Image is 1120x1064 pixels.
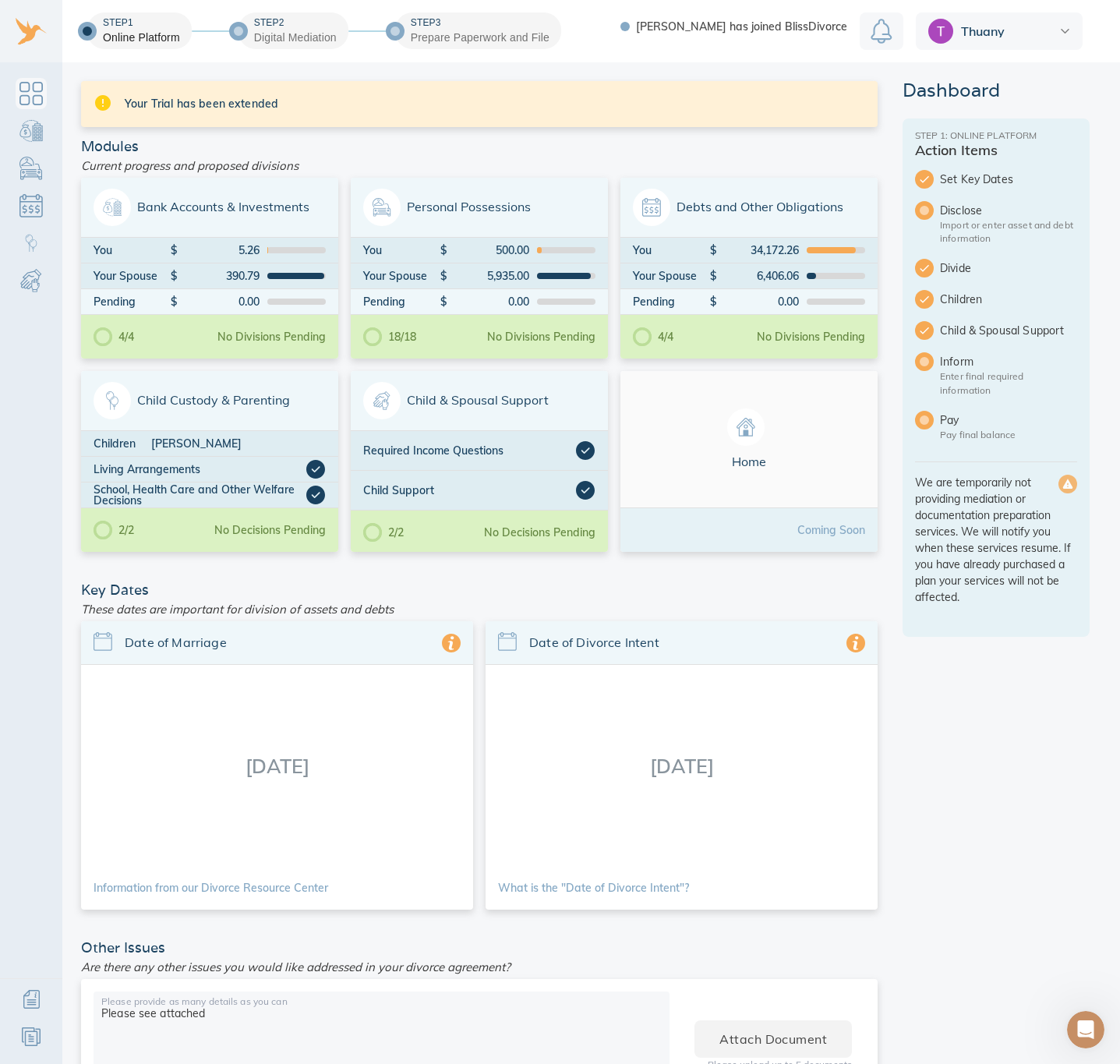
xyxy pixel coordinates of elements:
[694,1020,852,1058] button: Attach Document
[94,438,151,449] div: Children
[719,245,799,256] div: 34,172.26
[940,203,1077,218] span: Disclose
[94,460,306,479] div: Living Arrangements
[940,412,1077,428] span: Pay
[620,178,878,359] a: Debts and Other ObligationsYou$34,172.26Your Spouse$6,406.06Pending$0.004/4No Divisions Pending
[16,78,47,109] a: Dashboard
[103,30,180,45] div: Online Platform
[125,634,442,652] span: Date of Marriage
[171,270,178,281] div: $
[484,527,595,538] div: No Decisions Pending
[217,331,326,342] div: No Divisions Pending
[179,245,260,256] div: 5.26
[486,665,878,866] div: [DATE]
[179,270,260,281] div: 390.79
[94,882,328,893] a: Information from our Divorce Resource Center
[75,597,884,621] div: These dates are important for division of assets and debts
[940,354,1077,369] span: Inform
[633,296,710,307] div: Pending
[449,296,529,307] div: 0.00
[710,270,718,281] div: $
[81,665,473,866] div: [DATE]
[75,140,884,154] div: Modules
[16,1021,47,1052] a: Resources
[16,190,47,221] a: Debts & Obligations
[710,296,718,307] div: $
[940,218,1077,245] p: Import or enter asset and debt information
[757,331,865,342] div: No Divisions Pending
[915,131,1077,140] div: Step 1: Online Platform
[633,408,865,470] span: Home
[719,1028,827,1050] span: Attach Document
[94,245,171,256] div: You
[16,115,47,147] a: Bank Accounts & Investments
[487,331,595,342] div: No Divisions Pending
[363,189,595,226] span: Personal Possessions
[449,245,529,256] div: 500.00
[16,984,47,1015] a: Additional Information
[940,369,1077,396] p: Enter final required information
[903,81,1090,100] div: Dashboard
[254,30,337,45] div: Digital Mediation
[363,296,440,307] div: Pending
[915,143,1077,157] div: Action Items
[151,438,325,449] div: [PERSON_NAME]
[633,327,673,346] div: 4/4
[94,296,171,307] div: Pending
[498,882,689,893] a: What is the "Date of Divorce Intent"?
[411,30,549,45] div: Prepare Paperwork and File
[363,441,576,460] div: Required Income Questions
[633,189,865,226] span: Debts and Other Obligations
[633,245,710,256] div: You
[940,292,1077,307] span: Children
[363,245,440,256] div: You
[179,296,260,307] div: 0.00
[171,296,178,307] div: $
[351,178,608,359] a: Personal PossessionsYou$500.00Your Spouse$5,935.00Pending$0.0018/18No Divisions Pending
[719,296,799,307] div: 0.00
[529,634,846,652] span: Date of Divorce Intent
[103,16,180,30] div: Step 1
[440,296,448,307] div: $
[363,327,416,346] div: 18/18
[75,941,884,955] div: Other Issues
[101,997,288,1006] label: Please provide as many details as you can
[75,583,884,597] div: Key Dates
[171,245,178,256] div: $
[351,371,608,552] a: Child & Spousal SupportRequired Income QuestionsChild Support2/2No Decisions Pending
[940,323,1077,338] span: Child & Spousal Support
[636,21,847,32] span: [PERSON_NAME] has joined BlissDivorce
[94,484,306,506] div: School, Health Care and Other Welfare Decisions
[75,955,884,979] div: Are there any other issues you would like addressed in your divorce agreement?
[449,270,529,281] div: 5,935.00
[1067,1011,1104,1048] iframe: Intercom live chat
[75,154,884,178] div: Current progress and proposed divisions
[928,19,953,44] img: ACg8ocIOTouWZOp3o7GgmxkbEHq-AFUDG1T3yAZ3MQBFA1xWUTTHRmNs=s96-c
[94,382,326,419] span: Child Custody & Parenting
[16,228,47,259] a: Child Custody & Parenting
[94,521,134,539] div: 2/2
[125,96,865,111] span: Your Trial has been extended
[961,25,1056,37] span: Thuany
[411,16,549,30] div: Step 3
[94,189,326,226] span: Bank Accounts & Investments
[94,270,171,281] div: Your Spouse
[719,270,799,281] div: 6,406.06
[363,481,576,500] div: Child Support
[94,327,134,346] div: 4/4
[915,461,1077,606] div: We are temporarily not providing mediation or documentation preparation services. We will notify ...
[214,525,326,536] div: No Decisions Pending
[440,270,448,281] div: $
[254,16,337,30] div: Step 2
[363,270,440,281] div: Your Spouse
[81,178,338,359] a: Bank Accounts & InvestmentsYou$5.26Your Spouse$390.79Pending$0.004/4No Divisions Pending
[440,245,448,256] div: $
[710,245,718,256] div: $
[633,270,710,281] div: Your Spouse
[363,382,595,419] span: Child & Spousal Support
[797,525,865,536] div: Coming Soon
[620,371,878,552] a: HomeComing Soon
[81,371,338,552] a: Child Custody & ParentingChildren[PERSON_NAME]Living ArrangementsSchool, Health Care and Other We...
[1060,29,1070,34] img: dropdown.svg
[871,19,892,44] img: Notification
